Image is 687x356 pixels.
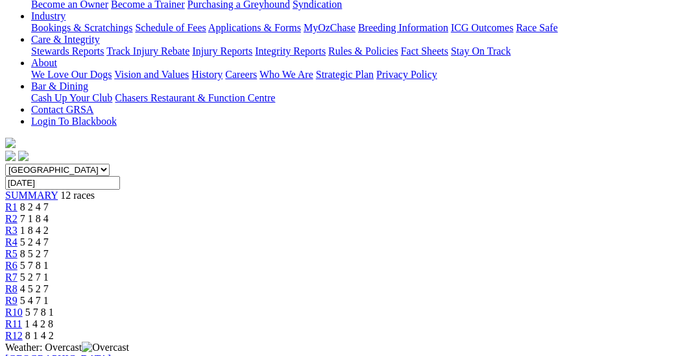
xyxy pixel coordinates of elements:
a: Injury Reports [192,45,252,57]
span: 12 races [60,190,95,201]
span: 4 5 2 7 [20,283,49,294]
span: 8 1 4 2 [25,330,54,341]
div: Bar & Dining [31,92,672,104]
span: 1 4 2 8 [25,318,53,329]
a: We Love Our Dogs [31,69,112,80]
a: Strategic Plan [316,69,374,80]
a: R8 [5,283,18,294]
a: Vision and Values [114,69,189,80]
a: History [191,69,223,80]
span: 5 4 7 1 [20,295,49,306]
a: About [31,57,57,68]
a: Chasers Restaurant & Function Centre [115,92,275,103]
div: About [31,69,672,81]
span: 8 5 2 7 [20,248,49,259]
a: Care & Integrity [31,34,100,45]
a: Track Injury Rebate [106,45,189,57]
a: R12 [5,330,23,341]
span: 5 2 7 1 [20,272,49,283]
a: Login To Blackbook [31,116,117,127]
img: twitter.svg [18,151,29,161]
a: R7 [5,272,18,283]
span: 7 1 8 4 [20,213,49,224]
a: Bookings & Scratchings [31,22,132,33]
input: Select date [5,176,120,190]
a: SUMMARY [5,190,58,201]
img: Overcast [82,342,129,353]
span: 8 2 4 7 [20,201,49,212]
a: R5 [5,248,18,259]
a: R4 [5,236,18,248]
a: Cash Up Your Club [31,92,112,103]
a: R1 [5,201,18,212]
a: R3 [5,225,18,236]
a: Contact GRSA [31,104,93,115]
a: Privacy Policy [376,69,437,80]
a: MyOzChase [304,22,356,33]
a: Breeding Information [358,22,448,33]
span: Weather: Overcast [5,342,129,353]
a: Applications & Forms [208,22,301,33]
a: Industry [31,10,66,21]
a: Race Safe [516,22,557,33]
a: R6 [5,260,18,271]
a: R2 [5,213,18,224]
a: Stewards Reports [31,45,104,57]
img: logo-grsa-white.png [5,138,16,148]
a: R10 [5,307,23,318]
a: Careers [225,69,257,80]
a: Who We Are [259,69,313,80]
a: Bar & Dining [31,81,88,92]
a: Rules & Policies [328,45,398,57]
div: Care & Integrity [31,45,672,57]
a: Integrity Reports [255,45,326,57]
a: Stay On Track [451,45,511,57]
a: R9 [5,295,18,306]
a: Schedule of Fees [135,22,206,33]
span: 1 8 4 2 [20,225,49,236]
img: facebook.svg [5,151,16,161]
a: Fact Sheets [401,45,448,57]
a: ICG Outcomes [451,22,513,33]
span: 5 7 8 1 [20,260,49,271]
a: R11 [5,318,22,329]
span: 5 2 4 7 [20,236,49,248]
div: Industry [31,22,672,34]
span: 5 7 8 1 [25,307,54,318]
